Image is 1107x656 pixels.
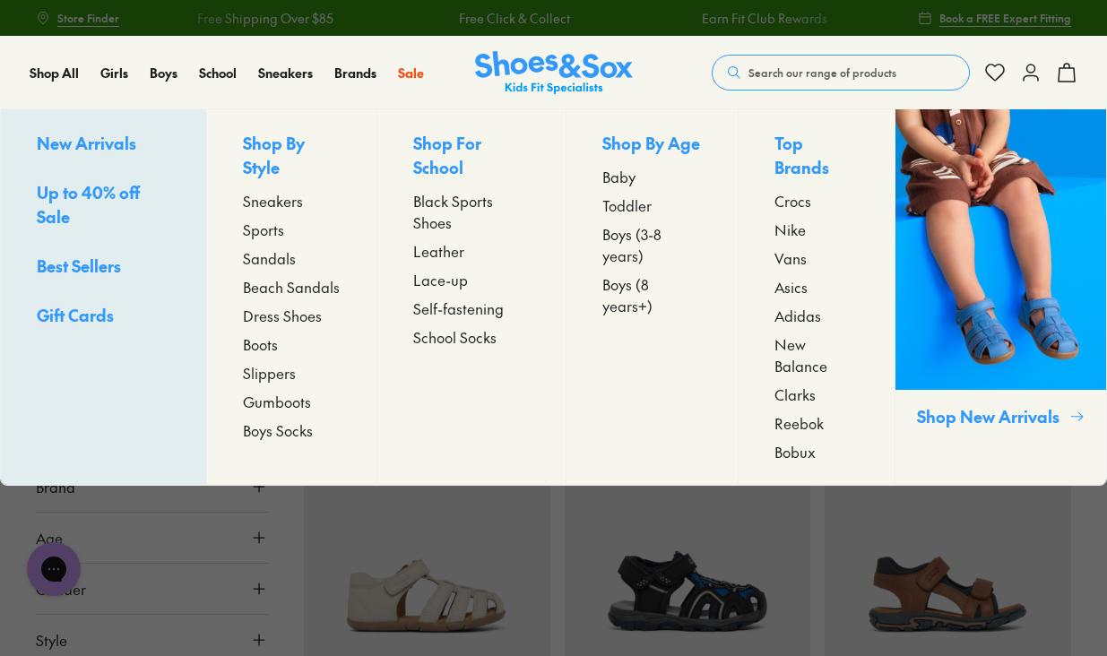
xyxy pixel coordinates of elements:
[37,254,170,281] a: Best Sellers
[243,247,296,269] span: Sandals
[243,419,313,441] span: Boys Socks
[243,131,341,183] p: Shop By Style
[243,219,284,240] span: Sports
[774,412,859,434] a: Reebok
[243,391,341,412] a: Gumboots
[413,326,530,348] a: School Socks
[243,419,341,441] a: Boys Socks
[413,240,530,262] a: Leather
[602,166,636,187] span: Baby
[602,223,702,266] a: Boys (3-8 years)
[243,305,341,326] a: Dress Shoes
[243,305,322,326] span: Dress Shoes
[413,190,530,233] a: Black Sports Shoes
[774,441,816,462] span: Bobux
[398,64,424,82] a: Sale
[602,166,702,187] a: Baby
[774,131,859,183] p: Top Brands
[774,219,859,240] a: Nike
[413,269,468,290] span: Lace-up
[243,362,341,384] a: Slippers
[100,64,128,82] a: Girls
[243,190,341,211] a: Sneakers
[895,109,1106,390] img: SNS_WEBASSETS_CollectionHero_ShopBoys_1280x1600_2.png
[774,305,859,326] a: Adidas
[701,9,826,28] a: Earn Fit Club Rewards
[243,247,341,269] a: Sandals
[196,9,333,28] a: Free Shipping Over $85
[602,273,702,316] a: Boys (8 years+)
[712,55,970,91] button: Search our range of products
[37,303,170,331] a: Gift Cards
[36,2,119,34] a: Store Finder
[774,305,821,326] span: Adidas
[243,333,278,355] span: Boots
[774,441,859,462] a: Bobux
[258,64,313,82] a: Sneakers
[774,333,859,376] a: New Balance
[774,247,859,269] a: Vans
[57,10,119,26] span: Store Finder
[413,240,464,262] span: Leather
[36,527,63,548] span: Age
[475,51,633,95] a: Shoes & Sox
[243,190,303,211] span: Sneakers
[917,404,1062,428] p: Shop New Arrivals
[774,384,859,405] a: Clarks
[334,64,376,82] a: Brands
[243,276,341,298] a: Beach Sandals
[774,190,859,211] a: Crocs
[458,9,569,28] a: Free Click & Collect
[895,109,1106,485] a: Shop New Arrivals
[413,269,530,290] a: Lace-up
[774,219,806,240] span: Nike
[918,2,1071,34] a: Book a FREE Expert Fitting
[243,276,340,298] span: Beach Sandals
[774,412,824,434] span: Reebok
[243,362,296,384] span: Slippers
[774,190,811,211] span: Crocs
[37,304,114,326] span: Gift Cards
[37,131,170,159] a: New Arrivals
[37,180,170,232] a: Up to 40% off Sale
[602,194,652,216] span: Toddler
[774,247,807,269] span: Vans
[413,298,530,319] a: Self-fastening
[939,10,1071,26] span: Book a FREE Expert Fitting
[18,536,90,602] iframe: Gorgias live chat messenger
[243,333,341,355] a: Boots
[413,131,530,183] p: Shop For School
[413,298,504,319] span: Self-fastening
[475,51,633,95] img: SNS_Logo_Responsive.svg
[30,64,79,82] a: Shop All
[199,64,237,82] a: School
[243,219,341,240] a: Sports
[37,255,121,277] span: Best Sellers
[602,194,702,216] a: Toddler
[36,629,67,651] span: Style
[602,131,702,159] p: Shop By Age
[150,64,177,82] a: Boys
[774,276,808,298] span: Asics
[36,513,268,563] button: Age
[36,564,268,614] button: Gender
[413,326,497,348] span: School Socks
[243,391,311,412] span: Gumboots
[36,462,268,512] button: Brand
[37,181,140,228] span: Up to 40% off Sale
[774,276,859,298] a: Asics
[36,476,75,497] span: Brand
[748,65,896,81] span: Search our range of products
